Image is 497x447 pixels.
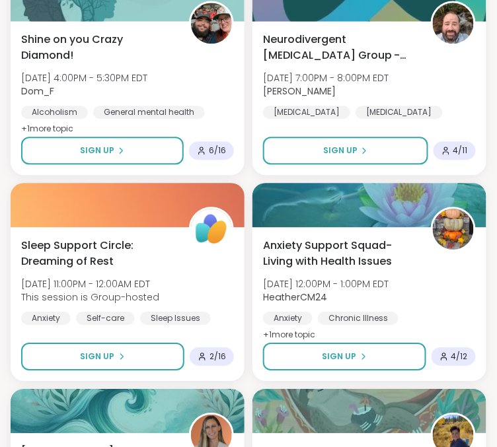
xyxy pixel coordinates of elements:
[318,312,399,325] div: Chronic Illness
[21,312,71,325] div: Anxiety
[263,71,389,85] span: [DATE] 7:00PM - 8:00PM EDT
[263,277,389,291] span: [DATE] 12:00PM - 1:00PM EDT
[191,3,232,44] img: Dom_F
[451,351,468,362] span: 4 / 12
[80,145,114,156] span: Sign Up
[263,106,350,119] div: [MEDICAL_DATA]
[210,351,226,362] span: 2 / 16
[140,312,211,325] div: Sleep Issues
[21,137,184,164] button: Sign Up
[263,343,426,370] button: Sign Up
[21,291,159,304] span: This session is Group-hosted
[433,209,474,250] img: HeatherCM24
[323,351,357,362] span: Sign Up
[263,312,313,325] div: Anxiety
[21,343,184,370] button: Sign Up
[21,238,174,269] span: Sleep Support Circle: Dreaming of Rest
[21,106,88,119] div: Alcoholism
[323,145,358,156] span: Sign Up
[209,145,226,156] span: 6 / 16
[191,209,232,250] img: ShareWell
[356,106,443,119] div: [MEDICAL_DATA]
[433,3,474,44] img: Brian_L
[76,312,135,325] div: Self-care
[263,238,416,269] span: Anxiety Support Squad- Living with Health Issues
[81,351,115,362] span: Sign Up
[263,32,416,63] span: Neurodivergent [MEDICAL_DATA] Group - [DATE]
[21,71,147,85] span: [DATE] 4:00PM - 5:30PM EDT
[93,106,205,119] div: General mental health
[21,277,159,291] span: [DATE] 11:00PM - 12:00AM EDT
[21,32,174,63] span: Shine on you Crazy Diamond!
[263,85,336,98] b: [PERSON_NAME]
[263,291,327,304] b: HeatherCM24
[263,137,428,164] button: Sign Up
[453,145,468,156] span: 4 / 11
[21,85,54,98] b: Dom_F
